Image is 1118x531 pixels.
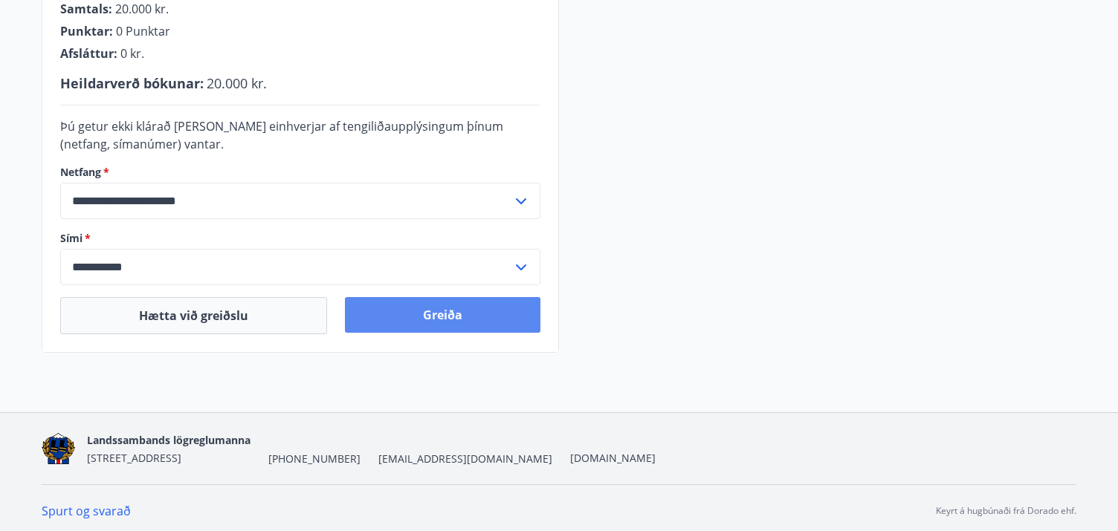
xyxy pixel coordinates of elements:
[570,451,656,465] a: [DOMAIN_NAME]
[378,452,552,466] span: [EMAIL_ADDRESS][DOMAIN_NAME]
[936,504,1076,518] p: Keyrt á hugbúnaði frá Dorado ehf.
[60,297,327,334] button: Hætta við greiðslu
[120,45,144,62] span: 0 kr.
[42,433,75,465] img: 1cqKbADZNYZ4wXUG0EC2JmCwhQh0Y6EN22Kw4FTY.png
[60,23,113,39] span: Punktar :
[115,1,169,17] span: 20.000 kr.
[60,231,540,246] label: Sími
[60,1,112,17] span: Samtals :
[60,165,540,180] label: Netfang
[87,433,251,447] span: Landssambands lögreglumanna
[345,297,540,333] button: Greiða
[60,118,503,152] span: Þú getur ekki klárað [PERSON_NAME] einhverjar af tengiliðaupplýsingum þínum (netfang, símanúmer) ...
[60,45,117,62] span: Afsláttur :
[268,452,361,466] span: [PHONE_NUMBER]
[42,503,131,519] a: Spurt og svarað
[60,74,204,92] span: Heildarverð bókunar :
[116,23,170,39] span: 0 Punktar
[87,451,181,465] span: [STREET_ADDRESS]
[207,74,267,92] span: 20.000 kr.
